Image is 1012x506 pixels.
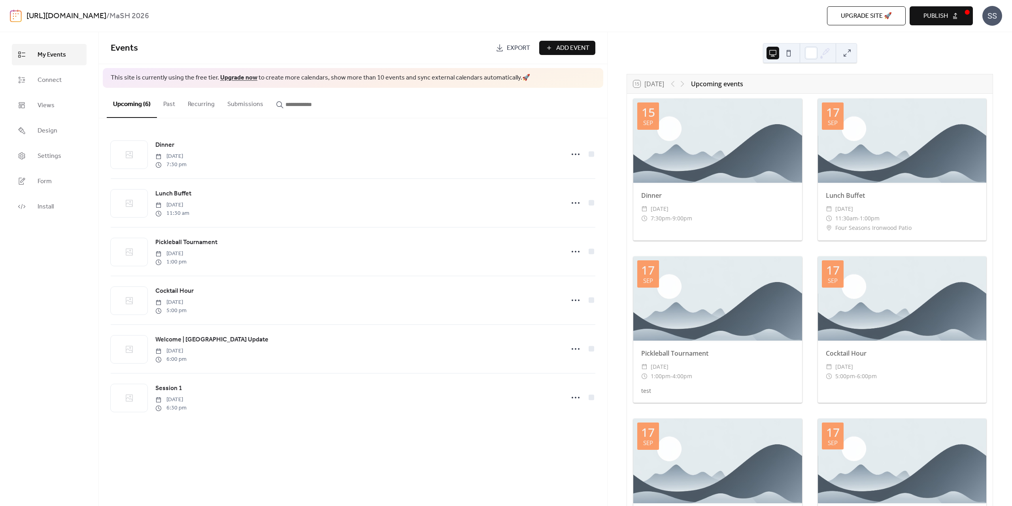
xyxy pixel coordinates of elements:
[155,201,189,209] span: [DATE]
[691,79,743,89] div: Upcoming events
[633,387,802,395] div: test
[826,106,839,118] div: 17
[826,223,832,233] div: ​
[633,191,802,200] div: Dinner
[155,355,187,364] span: 6:00 pm
[651,214,670,223] span: 7:30pm
[651,362,668,371] span: [DATE]
[828,440,838,446] div: Sep
[38,126,57,136] span: Design
[155,250,187,258] span: [DATE]
[507,44,530,53] span: Export
[155,396,187,404] span: [DATE]
[155,335,268,345] span: Welcome | [GEOGRAPHIC_DATA] Update
[12,44,87,65] a: My Events
[826,204,832,214] div: ​
[155,258,187,266] span: 1:00 pm
[157,88,181,117] button: Past
[12,145,87,167] a: Settings
[826,426,839,438] div: 17
[826,214,832,223] div: ​
[155,209,189,218] span: 11:30 am
[643,120,653,126] div: Sep
[855,371,857,381] span: -
[38,50,66,60] span: My Events
[221,88,270,117] button: Submissions
[12,120,87,141] a: Design
[651,204,668,214] span: [DATE]
[155,383,182,394] a: Session 1
[651,371,670,381] span: 1:00pm
[155,298,187,307] span: [DATE]
[12,171,87,192] a: Form
[642,264,655,276] div: 17
[835,223,912,233] span: Four Seasons Ironwood Patio
[38,177,52,186] span: Form
[110,9,149,24] b: MaSH 2026
[106,9,110,24] b: /
[155,335,268,345] a: Welcome | [GEOGRAPHIC_DATA] Update
[155,307,187,315] span: 5:00 pm
[641,204,648,214] div: ​
[556,44,589,53] span: Add Event
[155,189,191,199] span: Lunch Buffet
[155,238,217,247] span: Pickleball Tournament
[641,214,648,223] div: ​
[12,69,87,91] a: Connect
[155,384,182,393] span: Session 1
[220,72,257,84] a: Upgrade now
[38,76,62,85] span: Connect
[641,362,648,371] div: ​
[826,371,832,381] div: ​
[860,214,880,223] span: 1:00pm
[670,214,672,223] span: -
[818,191,987,200] div: Lunch Buffet
[672,214,692,223] span: 9:00pm
[38,152,61,161] span: Settings
[643,278,653,284] div: Sep
[835,214,858,223] span: 11:30am
[910,6,973,25] button: Publish
[26,9,106,24] a: [URL][DOMAIN_NAME]
[643,440,653,446] div: Sep
[490,41,536,55] a: Export
[633,349,802,358] div: Pickleball Tournament
[539,41,595,55] button: Add Event
[826,362,832,371] div: ​
[642,106,655,118] div: 15
[827,6,906,25] button: Upgrade site 🚀
[642,426,655,438] div: 17
[181,88,221,117] button: Recurring
[155,152,187,161] span: [DATE]
[982,6,1002,26] div: SS
[155,189,191,199] a: Lunch Buffet
[670,371,672,381] span: -
[858,214,860,223] span: -
[641,371,648,381] div: ​
[835,371,855,381] span: 5:00pm
[828,278,838,284] div: Sep
[818,349,987,358] div: Cocktail Hour
[155,347,187,355] span: [DATE]
[923,11,948,21] span: Publish
[155,140,174,150] a: Dinner
[857,371,877,381] span: 6:00pm
[107,88,157,118] button: Upcoming (6)
[672,371,692,381] span: 4:00pm
[38,202,54,212] span: Install
[111,74,530,82] span: This site is currently using the free tier. to create more calendars, show more than 10 events an...
[38,101,55,110] span: Views
[155,404,187,412] span: 6:30 pm
[10,9,22,22] img: logo
[12,95,87,116] a: Views
[111,40,138,57] span: Events
[155,237,217,248] a: Pickleball Tournament
[12,196,87,217] a: Install
[828,120,838,126] div: Sep
[841,11,892,21] span: Upgrade site 🚀
[155,286,194,296] a: Cocktail Hour
[826,264,839,276] div: 17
